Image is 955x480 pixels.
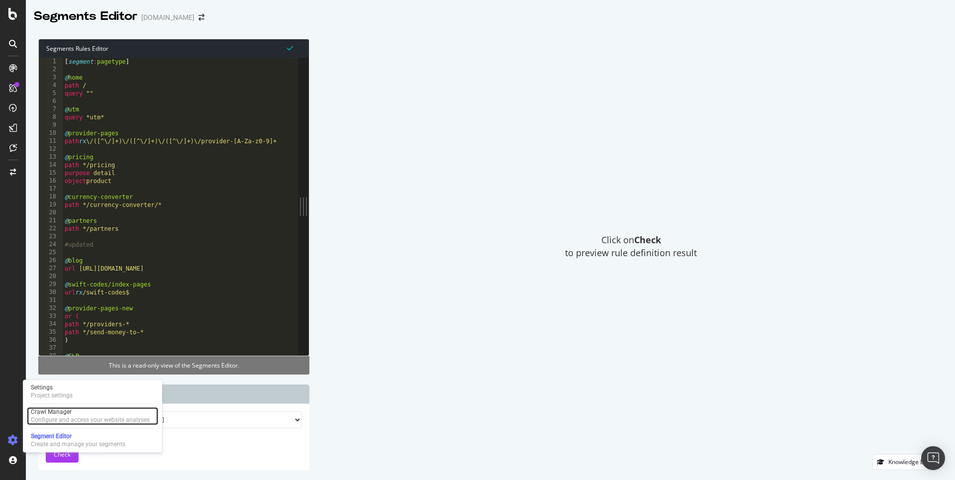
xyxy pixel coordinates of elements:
div: 31 [39,296,63,304]
div: 20 [39,209,63,217]
div: Segments Editor [34,8,137,25]
div: Configure and access your website analyses [31,416,150,424]
div: 1 [39,58,63,66]
a: Crawl ManagerConfigure and access your website analyses [27,407,158,425]
span: Check [54,450,71,459]
div: 24 [39,241,63,249]
div: 5 [39,90,63,97]
div: Crawl Manager [31,408,150,416]
div: arrow-right-arrow-left [198,14,204,21]
div: 7 [39,105,63,113]
strong: Check [634,234,661,246]
div: 9 [39,121,63,129]
div: 15 [39,169,63,177]
div: 33 [39,312,63,320]
div: 38 [39,352,63,360]
div: 23 [39,233,63,241]
div: 28 [39,273,63,281]
div: Segment Editor [31,432,125,440]
div: 32 [39,304,63,312]
div: Knowledge Base [888,458,934,466]
div: 13 [39,153,63,161]
div: This is a read-only view of the Segments Editor. [38,356,309,375]
div: 35 [39,328,63,336]
div: 30 [39,288,63,296]
div: 37 [39,344,63,352]
div: 8 [39,113,63,121]
div: 27 [39,265,63,273]
div: 14 [39,161,63,169]
div: 16 [39,177,63,185]
div: 36 [39,336,63,344]
button: Check [46,447,79,463]
span: Syntax is valid [287,43,293,53]
span: Click on to preview rule definition result [565,234,697,259]
div: 25 [39,249,63,257]
a: Segment EditorCreate and manage your segments [27,431,158,449]
div: 19 [39,201,63,209]
div: 26 [39,257,63,265]
div: Settings [31,384,73,391]
div: 4 [39,82,63,90]
div: 12 [39,145,63,153]
button: Knowledge Base [872,454,943,470]
div: 21 [39,217,63,225]
div: 34 [39,320,63,328]
div: Create and manage your segments [31,440,125,448]
div: Project settings [31,391,73,399]
div: 29 [39,281,63,288]
a: Knowledge Base [872,458,943,466]
div: 11 [39,137,63,145]
div: 3 [39,74,63,82]
div: 22 [39,225,63,233]
div: 6 [39,97,63,105]
div: 18 [39,193,63,201]
div: 17 [39,185,63,193]
div: 2 [39,66,63,74]
div: 10 [39,129,63,137]
div: Open Intercom Messenger [921,446,945,470]
div: [DOMAIN_NAME] [141,12,194,22]
a: SettingsProject settings [27,383,158,400]
div: Segments Rules Editor [39,39,309,58]
div: Show Advanced Settings [38,433,294,442]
